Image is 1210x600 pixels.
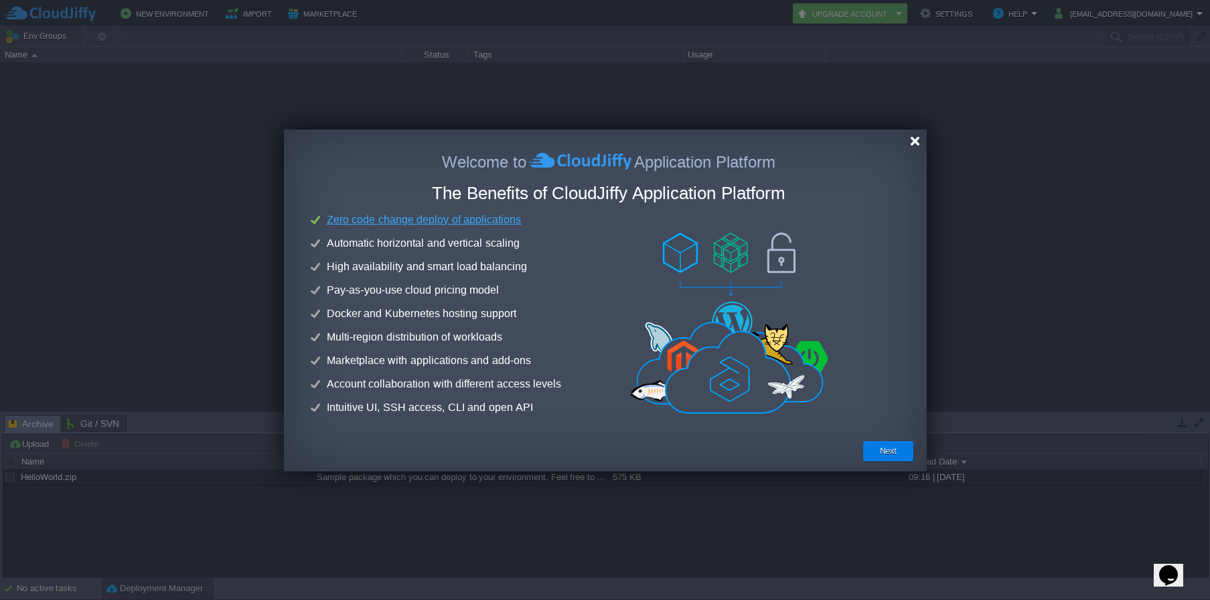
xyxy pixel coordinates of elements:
[311,153,907,170] div: Welcome to Application Platform
[324,306,519,322] em: Docker and Kubernetes hosting support
[1154,546,1197,587] iframe: chat widget
[324,212,524,228] em: Zero code change deploy of applications
[529,153,632,170] img: CloudJiffy-Blue.svg
[324,259,530,275] em: High availability and smart load balancing
[324,329,505,345] em: Multi-region distribution of workloads
[324,376,564,392] em: Account collaboration with different access levels
[324,353,534,369] em: Marketplace with applications and add-ons
[324,235,522,251] em: Automatic horizontal and vertical scaling
[324,400,536,416] em: Intuitive UI, SSH access, CLI and open API
[324,282,502,298] em: Pay-as-you-use cloud pricing model
[311,183,907,204] div: The Benefits of CloudJiffy Application Platform
[579,233,880,414] img: zerocode.svg
[880,444,897,458] button: Next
